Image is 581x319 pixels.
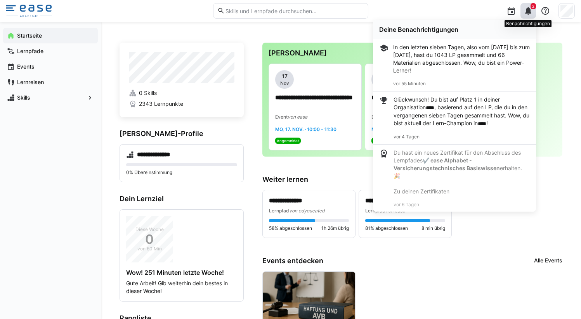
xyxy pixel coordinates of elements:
[269,49,556,57] h3: [PERSON_NAME]
[269,225,312,231] span: 58% abgeschlossen
[371,126,434,132] span: Mo, 24. Nov. · 10:00 - 11:30
[379,26,530,33] div: Deine Benachrichtigungen
[505,20,552,27] div: Benachrichtigungen
[262,257,323,265] h3: Events entdecken
[365,225,408,231] span: 81% abgeschlossen
[139,100,183,108] span: 2343 Lernpunkte
[120,129,244,138] h3: [PERSON_NAME]-Profile
[394,202,419,207] span: vor 6 Tagen
[393,43,530,74] div: In den letzten sieben Tagen, also vom [DATE] bis zum [DATE], hast du 1043 LP gesammelt und 66 Mat...
[126,269,237,276] h4: Wow! 251 Minuten letzte Woche!
[394,134,420,140] span: vor 4 Tagen
[129,89,234,97] a: 0 Skills
[394,149,530,195] p: Du hast ein neues Zertifikat für den Abschluss des Lernpfades erhalten. 🎉
[269,208,289,214] span: Lernpfad
[421,225,445,231] span: 8 min übrig
[280,80,289,86] span: Nov
[139,89,157,97] span: 0 Skills
[365,208,385,214] span: Lernpfad
[277,138,299,143] span: Angemeldet
[394,157,500,171] strong: ✔️ ease Alphabet - Versicherungstechnisches Basiswissen
[126,279,237,295] p: Gute Arbeit! Gib weiterhin dein bestes in dieser Woche!
[126,169,237,176] p: 0% Übereinstimmung
[371,114,384,120] span: Event
[321,225,349,231] span: 1h 26m übrig
[534,257,562,265] a: Alle Events
[394,188,449,195] a: Zu deinen Zertifikaten
[262,175,562,184] h3: Weiter lernen
[120,195,244,203] h3: Dein Lernziel
[532,4,534,9] span: 2
[282,72,288,80] span: 17
[289,208,324,214] span: von edyoucated
[394,96,530,128] p: Glückwunsch! Du bist auf Platz 1 in deiner Organisation , basierend auf den LP, die du in den ver...
[275,114,288,120] span: Event
[225,7,364,14] input: Skills und Lernpfade durchsuchen…
[393,81,426,86] span: vor 55 Minuten
[288,114,307,120] span: von ease
[275,126,336,132] span: Mo, 17. Nov. · 10:00 - 11:30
